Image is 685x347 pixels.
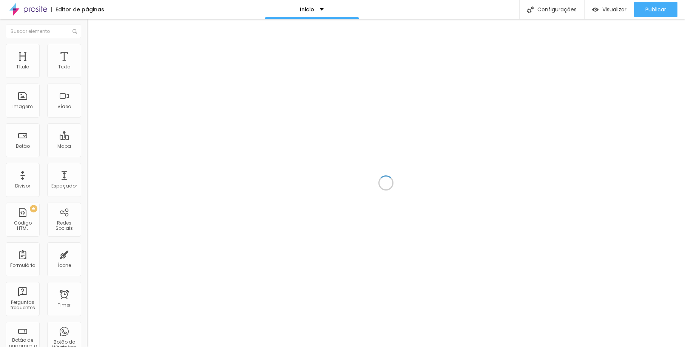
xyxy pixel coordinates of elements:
span: Visualizar [602,6,626,12]
div: Formulário [10,263,35,268]
div: Vídeo [57,104,71,109]
div: Imagem [12,104,33,109]
div: Ícone [58,263,71,268]
img: Icone [527,6,534,13]
div: Perguntas frequentes [8,300,37,311]
div: Texto [58,64,70,70]
button: Visualizar [585,2,634,17]
div: Timer [58,302,71,308]
input: Buscar elemento [6,25,81,38]
div: Espaçador [51,183,77,189]
img: view-1.svg [592,6,599,13]
div: Divisor [15,183,30,189]
div: Editor de páginas [51,7,104,12]
div: Redes Sociais [49,220,79,231]
div: Título [16,64,29,70]
button: Publicar [634,2,677,17]
div: Mapa [57,144,71,149]
p: Inicio [300,7,314,12]
div: Botão [16,144,30,149]
div: Código HTML [8,220,37,231]
img: Icone [73,29,77,34]
span: Publicar [645,6,666,12]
